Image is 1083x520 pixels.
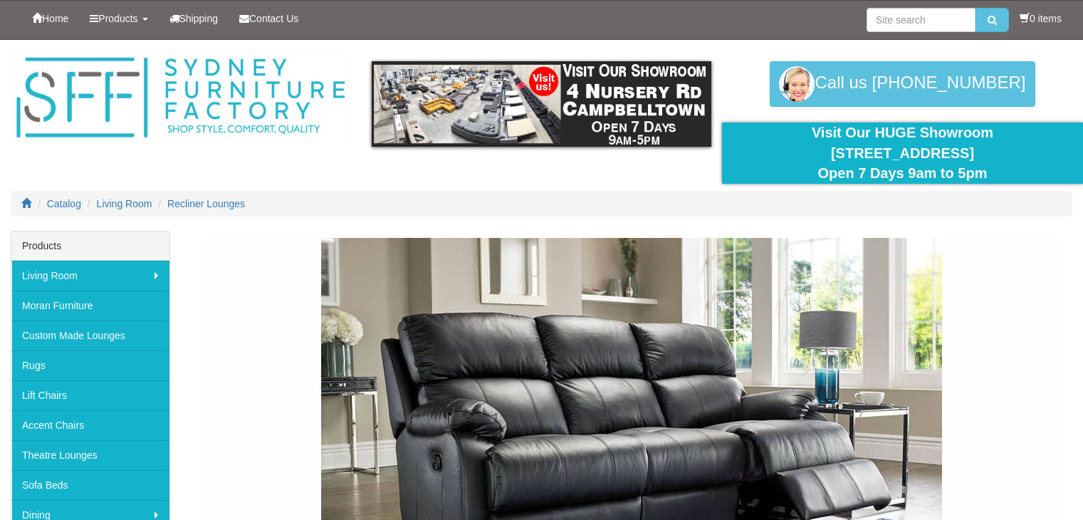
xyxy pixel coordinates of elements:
li: 0 items [1020,11,1062,26]
a: Recliner Lounges [167,198,245,209]
a: Products [79,1,158,36]
a: Home [21,1,79,36]
img: showroom.gif [372,61,711,147]
img: Sydney Furniture Factory [11,54,350,142]
a: Contact Us [229,1,309,36]
a: Moran Furniture [11,291,169,321]
span: Shipping [179,13,219,24]
a: Living Room [11,261,169,291]
span: Contact Us [249,13,298,24]
div: Visit Our HUGE Showroom [STREET_ADDRESS] Open 7 Days 9am to 5pm [733,123,1072,184]
a: Accent Chairs [11,410,169,440]
a: Rugs [11,350,169,380]
a: Sofa Beds [11,470,169,500]
a: Custom Made Lounges [11,321,169,350]
a: Catalog [47,198,81,209]
input: Site search [867,8,975,32]
div: Products [11,232,169,261]
a: Living Room [97,198,152,209]
a: Shipping [159,1,229,36]
a: Theatre Lounges [11,440,169,470]
a: Lift Chairs [11,380,169,410]
span: Home [42,13,68,24]
span: Products [98,13,137,24]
